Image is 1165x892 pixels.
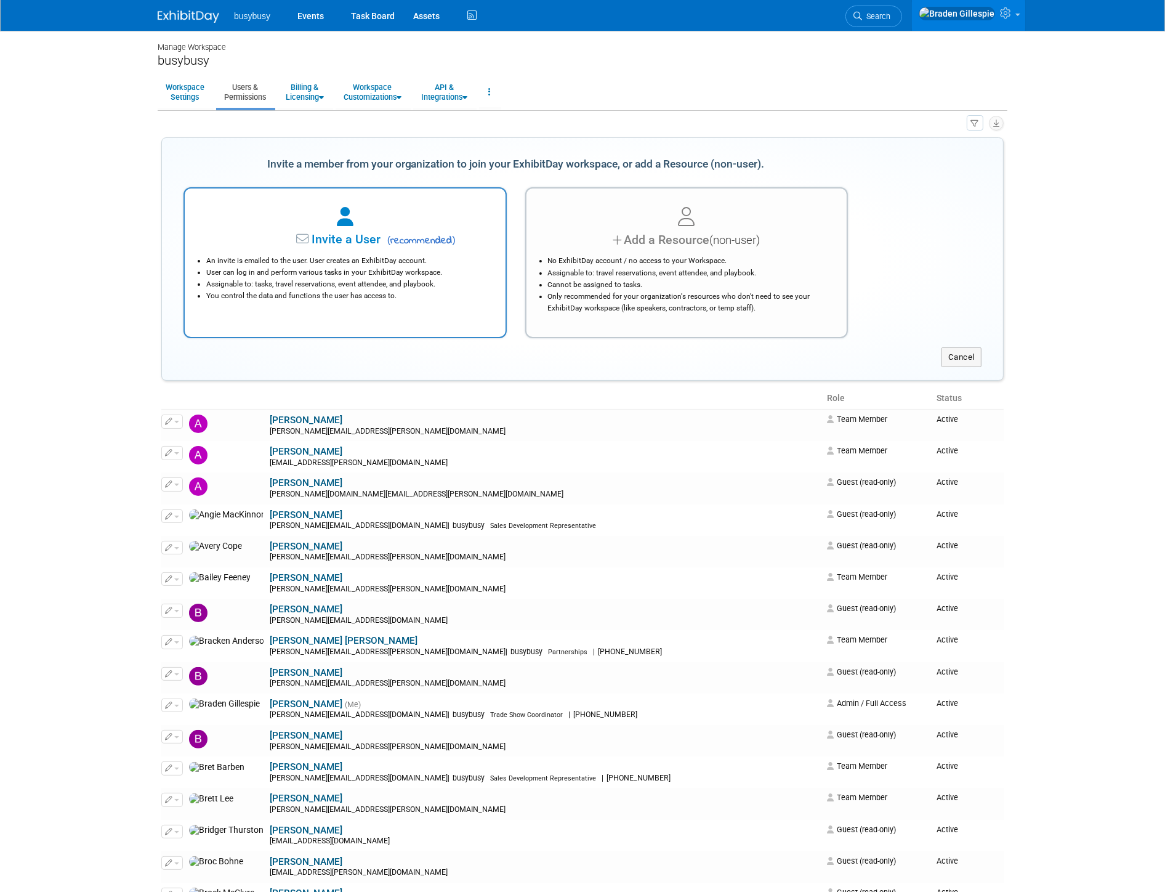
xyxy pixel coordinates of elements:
span: Guest (read-only) [827,667,896,676]
span: busybusy [507,647,546,656]
a: Users &Permissions [216,77,274,107]
img: Blake Ence [189,604,208,622]
div: [EMAIL_ADDRESS][DOMAIN_NAME] [270,837,819,846]
span: Sales Development Representative [490,522,596,530]
span: Search [862,12,890,21]
div: [PERSON_NAME][EMAIL_ADDRESS][DOMAIN_NAME] [270,710,819,720]
div: [PERSON_NAME][EMAIL_ADDRESS][PERSON_NAME][DOMAIN_NAME] [270,805,819,815]
span: (Me) [345,700,361,709]
li: Cannot be assigned to tasks. [548,279,832,291]
img: Brennan Johnson [189,730,208,748]
img: Bridger Thurston [189,825,264,836]
span: Team Member [827,415,887,424]
div: [PERSON_NAME][EMAIL_ADDRESS][DOMAIN_NAME] [270,774,819,784]
th: Role [822,388,932,409]
span: Team Member [827,793,887,802]
div: [PERSON_NAME][EMAIL_ADDRESS][PERSON_NAME][DOMAIN_NAME] [270,647,819,657]
div: [PERSON_NAME][EMAIL_ADDRESS][PERSON_NAME][DOMAIN_NAME] [270,742,819,752]
span: Guest (read-only) [827,509,896,519]
img: Broc Bohne [189,856,243,867]
span: Active [937,415,958,424]
img: Bracken Anderson [189,636,264,647]
span: Active [937,699,958,708]
span: Invite a User [235,232,381,246]
span: Active [937,541,958,550]
a: [PERSON_NAME] [270,572,342,583]
span: Active [937,477,958,487]
img: Braden Gillespie [189,699,260,710]
span: Guest (read-only) [827,730,896,739]
span: Guest (read-only) [827,604,896,613]
img: Avery Cope [189,541,242,552]
span: ) [452,234,456,246]
div: [PERSON_NAME][DOMAIN_NAME][EMAIL_ADDRESS][PERSON_NAME][DOMAIN_NAME] [270,490,819,500]
span: (non-user) [709,233,760,247]
a: WorkspaceCustomizations [336,77,409,107]
li: No ExhibitDay account / no access to your Workspace. [548,255,832,267]
span: Team Member [827,635,887,644]
span: Active [937,761,958,771]
a: [PERSON_NAME] [270,856,342,867]
img: Braden Gillespie [919,7,995,20]
span: | [448,521,449,530]
span: busybusy [449,774,488,782]
li: An invite is emailed to the user. User creates an ExhibitDay account. [206,255,490,267]
div: [PERSON_NAME][EMAIL_ADDRESS][PERSON_NAME][DOMAIN_NAME] [270,427,819,437]
div: busybusy [158,53,1007,68]
li: You control the data and functions the user has access to. [206,290,490,302]
span: [PHONE_NUMBER] [570,710,641,719]
span: Partnerships [548,648,587,656]
div: Invite a member from your organization to join your ExhibitDay workspace, or add a Resource (non-... [183,151,848,178]
span: | [448,710,449,719]
li: Assignable to: tasks, travel reservations, event attendee, and playbook. [206,278,490,290]
span: Active [937,635,958,644]
a: [PERSON_NAME] [270,509,342,521]
span: Team Member [827,572,887,582]
img: Brett Lee [189,793,233,805]
span: Admin / Full Access [827,699,906,708]
img: Alec Schafer [189,446,208,464]
a: [PERSON_NAME] [270,667,342,678]
span: | [448,774,449,782]
span: Active [937,446,958,455]
span: Active [937,793,958,802]
a: WorkspaceSettings [158,77,212,107]
div: [EMAIL_ADDRESS][PERSON_NAME][DOMAIN_NAME] [270,458,819,468]
div: [PERSON_NAME][EMAIL_ADDRESS][PERSON_NAME][DOMAIN_NAME] [270,553,819,562]
span: Guest (read-only) [827,825,896,834]
a: [PERSON_NAME] [270,604,342,615]
span: Active [937,856,958,866]
span: Guest (read-only) [827,541,896,550]
a: [PERSON_NAME] [270,761,342,772]
a: API &Integrations [413,77,475,107]
span: busybusy [234,11,270,21]
span: | [602,774,603,782]
a: Search [845,6,902,27]
li: Only recommended for your organization's resources who don't need to see your ExhibitDay workspac... [548,291,832,314]
div: [PERSON_NAME][EMAIL_ADDRESS][DOMAIN_NAME] [270,521,819,531]
div: [PERSON_NAME][EMAIL_ADDRESS][PERSON_NAME][DOMAIN_NAME] [270,679,819,689]
a: [PERSON_NAME] [270,699,342,710]
a: [PERSON_NAME] [270,415,342,426]
th: Status [932,388,1004,409]
a: [PERSON_NAME] [270,541,342,552]
a: [PERSON_NAME] [270,730,342,741]
span: busybusy [449,521,488,530]
a: [PERSON_NAME] [270,825,342,836]
span: Guest (read-only) [827,477,896,487]
span: Team Member [827,446,887,455]
img: Allen Schmidt [189,477,208,496]
span: | [568,710,570,719]
li: User can log in and perform various tasks in your ExhibitDay workspace. [206,267,490,278]
span: Active [937,667,958,676]
div: [EMAIL_ADDRESS][PERSON_NAME][DOMAIN_NAME] [270,868,819,878]
span: Trade Show Coordinator [490,711,563,719]
span: Active [937,730,958,739]
a: Billing &Licensing [278,77,332,107]
a: [PERSON_NAME] [270,446,342,457]
span: ( [387,234,391,246]
li: Assignable to: travel reservations, event attendee, and playbook. [548,267,832,279]
div: [PERSON_NAME][EMAIL_ADDRESS][DOMAIN_NAME] [270,616,819,626]
span: recommended [384,233,456,248]
span: Active [937,825,958,834]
